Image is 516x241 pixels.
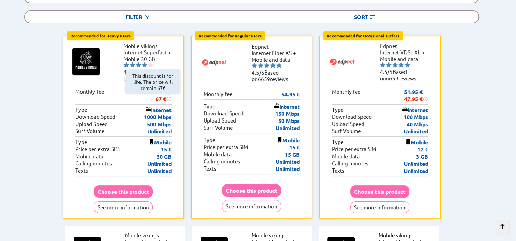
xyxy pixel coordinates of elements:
[75,88,104,102] p: Monthly fee
[277,137,282,142] img: icon of mobile
[402,106,428,113] p: Internet
[289,144,300,151] p: 15 €
[204,124,233,131] p: Surf Volume
[416,153,428,160] p: 3 GB
[332,160,368,167] p: Calling minutes
[252,50,303,63] li: Internet Fiber XS + Mobile and data
[147,120,172,128] p: 500 Mbps
[146,107,151,112] img: icon of internet
[130,62,135,67] img: starnr2
[275,110,300,117] p: 150 Mbps
[379,232,430,238] li: Mobile vikings
[204,117,236,124] p: Upload Speed
[161,146,172,153] p: 15 €
[204,103,215,110] p: Type
[332,139,343,146] p: Type
[380,68,393,75] span: 4.5/5
[201,49,228,76] img: Logo of Edpnet
[75,153,103,160] p: Mobile data
[332,88,360,102] p: Monthly fee
[398,62,404,67] img: starnr4
[405,139,428,146] p: Mobile
[146,106,172,113] p: Internet
[204,91,232,98] p: Monthly fee
[423,96,428,102] img: information
[276,63,282,68] img: starnr5
[417,146,428,153] p: 12 €
[204,151,232,158] p: Mobile data
[407,120,428,128] p: 40 Mbps
[198,33,262,38] b: Recommended for Regular users
[123,43,175,49] li: Mobile vikings
[264,63,269,68] img: starnr3
[75,120,108,128] p: Upload Speed
[350,188,409,195] a: Choose this product
[142,62,147,67] img: starnr4
[276,124,300,131] p: Unlimited
[125,232,176,238] li: Mobile vikings
[149,139,154,144] img: icon of mobile
[380,43,431,49] li: Edpnet
[222,203,281,209] a: See more information
[75,160,112,167] p: Calling minutes
[402,107,408,112] img: icon of internet
[329,48,356,75] img: Logo of Edpnet
[222,184,281,197] button: Choose this product
[332,106,343,113] p: Type
[332,167,344,174] p: Texts
[285,151,300,158] p: 15 GB
[252,63,257,68] img: starnr1
[25,11,252,23] div: Filter
[156,95,172,102] div: 67 €
[144,113,172,120] p: 1000 Mbps
[276,158,300,165] p: Unlimited
[94,188,153,195] a: Choose this product
[157,153,172,160] p: 30 GB
[204,110,244,117] p: Download Speed
[327,33,399,38] b: Recommended for Occasional surfers
[252,69,303,82] li: Based on reviews
[332,153,360,160] p: Mobile data
[350,204,409,210] a: See more information
[123,68,136,75] span: 4.4/5
[332,146,376,153] p: Price per extra SIM
[204,136,215,144] p: Type
[278,117,300,124] p: 50 Mbps
[204,165,216,172] p: Texts
[332,128,361,135] p: Surf Volume
[144,14,151,20] img: Button open the filtering menu
[123,49,175,62] li: Internet Superfast + Mobile 30 GB
[404,160,428,167] p: Unlimited
[147,128,172,135] p: Unlimited
[369,14,376,20] img: Button open the sorting menu
[204,158,240,165] p: Calling minutes
[276,165,300,172] p: Unlimited
[72,48,100,75] img: Logo of Mobile vikings
[75,167,88,174] p: Texts
[75,146,120,153] p: Price per extra SIM
[386,75,398,81] span: 6659
[258,63,263,68] img: starnr2
[123,62,129,67] img: starnr1
[404,167,428,174] p: Unlimited
[136,62,141,67] img: starnr3
[70,33,131,38] b: Recommended for Heavy users
[350,201,409,213] button: See more information
[380,49,431,62] li: Internet VDSL XL + Mobile and data
[274,103,300,110] p: Internet
[380,62,385,67] img: starnr1
[204,144,248,151] p: Price per extra SIM
[380,68,431,81] li: Based on reviews
[222,200,281,212] button: See more information
[126,70,180,94] span: This discount is for life. The price will remain 67€
[252,232,303,238] li: Mobile vikings
[75,128,104,135] p: Surf Volume
[270,63,276,68] img: starnr4
[332,113,372,120] p: Download Speed
[94,185,153,198] button: Choose this product
[222,187,281,194] a: Choose this product
[166,96,172,102] img: information
[404,62,410,67] img: starnr5
[75,139,87,146] p: Type
[148,62,153,67] img: starnr5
